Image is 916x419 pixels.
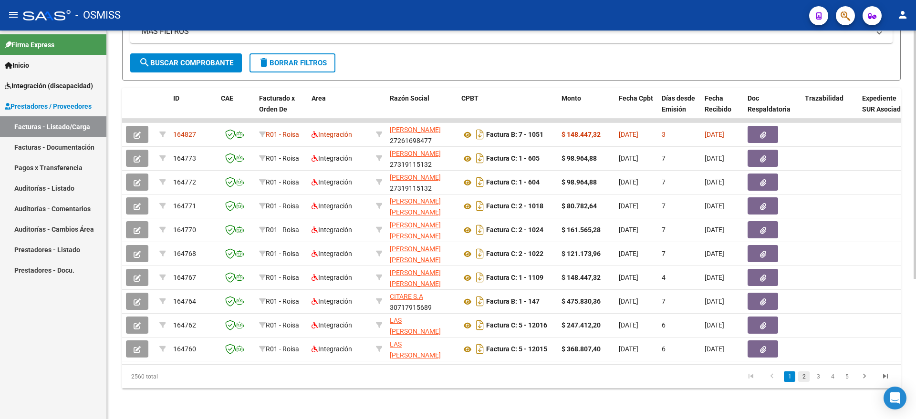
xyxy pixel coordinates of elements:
[255,88,308,130] datatable-header-cell: Facturado x Orden De
[266,321,299,329] span: R01 - Roisa
[173,345,196,353] span: 164760
[705,154,724,162] span: [DATE]
[662,131,666,138] span: 3
[173,202,196,210] span: 164771
[619,297,638,305] span: [DATE]
[139,57,150,68] mat-icon: search
[458,88,558,130] datatable-header-cell: CPBT
[562,178,597,186] strong: $ 98.964,88
[619,202,638,210] span: [DATE]
[390,174,441,181] span: [PERSON_NAME]
[662,178,666,186] span: 7
[662,226,666,234] span: 7
[173,297,196,305] span: 164764
[486,322,547,329] strong: Factura C: 5 - 12016
[662,202,666,210] span: 7
[122,365,276,388] div: 2560 total
[390,220,454,240] div: 27263427233
[486,131,543,139] strong: Factura B: 7 - 1051
[486,226,543,234] strong: Factura C: 2 - 1024
[312,131,352,138] span: Integración
[173,274,196,281] span: 164767
[266,202,299,210] span: R01 - Roisa
[386,88,458,130] datatable-header-cell: Razón Social
[705,226,724,234] span: [DATE]
[474,174,486,190] i: Descargar documento
[142,26,870,37] mat-panel-title: MAS FILTROS
[5,60,29,71] span: Inicio
[705,178,724,186] span: [DATE]
[705,274,724,281] span: [DATE]
[390,340,448,380] span: LAS [PERSON_NAME] ORAL ASOCIACION CIVIL
[217,88,255,130] datatable-header-cell: CAE
[884,387,906,409] div: Open Intercom Messenger
[474,222,486,237] i: Descargar documento
[662,94,695,113] span: Días desde Emisión
[173,321,196,329] span: 164762
[258,57,270,68] mat-icon: delete
[474,270,486,285] i: Descargar documento
[705,297,724,305] span: [DATE]
[798,371,810,382] a: 2
[474,294,486,309] i: Descargar documento
[705,321,724,329] span: [DATE]
[619,345,638,353] span: [DATE]
[250,53,335,72] button: Borrar Filtros
[312,178,352,186] span: Integración
[312,321,352,329] span: Integración
[173,226,196,234] span: 164770
[619,321,638,329] span: [DATE]
[130,53,242,72] button: Buscar Comprobante
[474,127,486,142] i: Descargar documento
[474,246,486,261] i: Descargar documento
[486,155,540,163] strong: Factura C: 1 - 605
[266,131,299,138] span: R01 - Roisa
[619,131,638,138] span: [DATE]
[390,339,454,359] div: 30644404575
[5,40,54,50] span: Firma Express
[782,368,797,385] li: page 1
[390,317,448,357] span: LAS [PERSON_NAME] ORAL ASOCIACION CIVIL
[840,368,854,385] li: page 5
[562,250,601,257] strong: $ 121.173,96
[390,221,441,240] span: [PERSON_NAME] [PERSON_NAME]
[742,371,760,382] a: go to first page
[266,226,299,234] span: R01 - Roisa
[619,178,638,186] span: [DATE]
[619,250,638,257] span: [DATE]
[173,154,196,162] span: 164773
[390,315,454,335] div: 30644404575
[390,172,454,192] div: 27319115132
[562,202,597,210] strong: $ 80.782,64
[8,9,19,20] mat-icon: menu
[744,88,801,130] datatable-header-cell: Doc Respaldatoria
[658,88,701,130] datatable-header-cell: Días desde Emisión
[662,154,666,162] span: 7
[811,368,825,385] li: page 3
[390,126,441,133] span: [PERSON_NAME]
[562,226,601,234] strong: $ 161.565,28
[748,94,791,113] span: Doc Respaldatoria
[221,94,233,102] span: CAE
[173,94,179,102] span: ID
[258,59,327,67] span: Borrar Filtros
[312,250,352,257] span: Integración
[312,274,352,281] span: Integración
[486,203,543,210] strong: Factura C: 2 - 1018
[169,88,217,130] datatable-header-cell: ID
[897,9,908,20] mat-icon: person
[825,368,840,385] li: page 4
[662,250,666,257] span: 7
[130,20,893,43] mat-expansion-panel-header: MAS FILTROS
[855,371,874,382] a: go to next page
[266,274,299,281] span: R01 - Roisa
[266,250,299,257] span: R01 - Roisa
[662,321,666,329] span: 6
[619,226,638,234] span: [DATE]
[390,196,454,216] div: 27263427233
[797,368,811,385] li: page 2
[619,274,638,281] span: [DATE]
[486,298,540,306] strong: Factura B: 1 - 147
[390,150,441,157] span: [PERSON_NAME]
[662,274,666,281] span: 4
